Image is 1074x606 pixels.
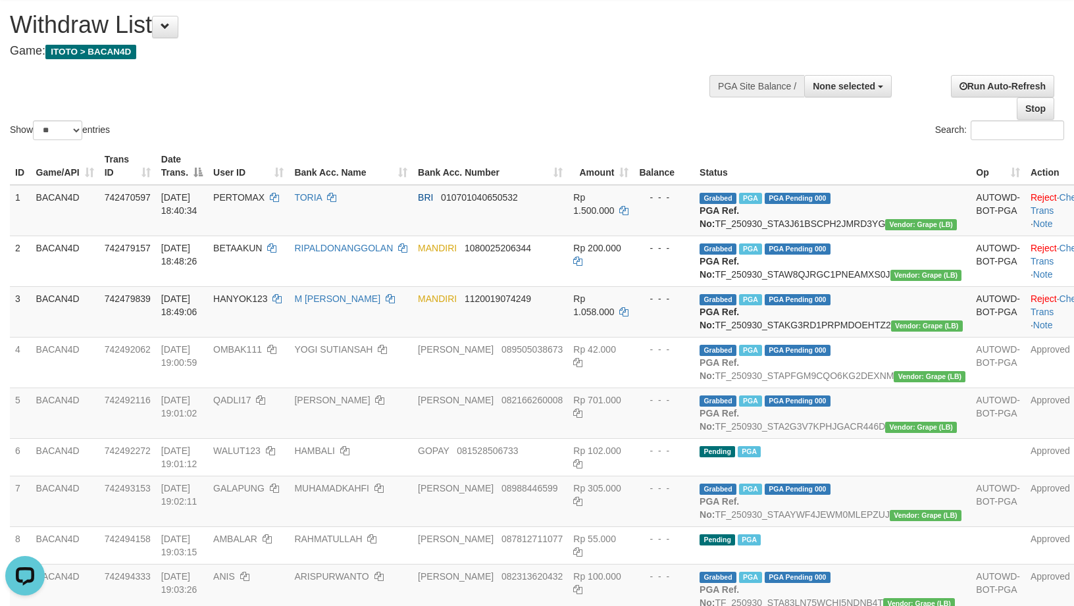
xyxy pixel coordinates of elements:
span: PGA Pending [765,395,831,407]
span: Rp 1.500.000 [573,192,614,216]
span: Vendor URL: https://dashboard.q2checkout.com/secure [885,422,957,433]
span: GOPAY [418,445,449,456]
td: TF_250930_STAKG3RD1PRPMDOEHTZ2 [694,286,971,337]
td: 8 [10,526,31,564]
div: - - - [639,191,689,204]
b: PGA Ref. No: [700,357,739,381]
th: Op: activate to sort column ascending [971,147,1025,185]
span: Marked by bovbc3 [739,395,762,407]
span: 742492116 [105,395,151,405]
th: Date Trans.: activate to sort column descending [156,147,208,185]
td: TF_250930_STA3J61BSCPH2JMRD3YG [694,185,971,236]
a: HAMBALI [294,445,334,456]
span: HANYOK123 [213,293,267,304]
span: 742493153 [105,483,151,493]
span: Copy 1120019074249 to clipboard [465,293,531,304]
span: GALAPUNG [213,483,265,493]
span: MANDIRI [418,243,457,253]
button: None selected [804,75,892,97]
td: 6 [10,438,31,476]
span: [DATE] 19:03:15 [161,534,197,557]
td: TF_250930_STAAYWF4JEWM0MLEPZUJ [694,476,971,526]
span: [PERSON_NAME] [418,534,494,544]
div: - - - [639,241,689,255]
a: Reject [1031,243,1057,253]
span: Marked by bovbc1 [739,294,762,305]
span: Marked by bovbc3 [738,534,761,545]
span: BRI [418,192,433,203]
div: - - - [639,292,689,305]
a: ARISPURWANTO [294,571,369,582]
h1: Withdraw List [10,12,703,38]
a: RIPALDONANGGOLAN [294,243,393,253]
span: 742479839 [105,293,151,304]
span: WALUT123 [213,445,261,456]
th: Trans ID: activate to sort column ascending [99,147,156,185]
th: User ID: activate to sort column ascending [208,147,289,185]
span: 742494333 [105,571,151,582]
th: Amount: activate to sort column ascending [568,147,634,185]
a: Stop [1017,97,1054,120]
div: PGA Site Balance / [709,75,804,97]
td: BACAN4D [31,337,99,388]
td: AUTOWD-BOT-PGA [971,476,1025,526]
a: M [PERSON_NAME] [294,293,380,304]
span: Vendor URL: https://dashboard.q2checkout.com/secure [890,510,961,521]
span: PGA Pending [765,193,831,204]
span: PGA Pending [765,572,831,583]
td: 2 [10,236,31,286]
div: - - - [639,393,689,407]
div: - - - [639,343,689,356]
span: BETAAKUN [213,243,262,253]
td: TF_250930_STA2G3V7KPHJGACR446D [694,388,971,438]
td: 4 [10,337,31,388]
span: Marked by bovbc3 [739,484,762,495]
span: Rp 102.000 [573,445,621,456]
a: Reject [1031,192,1057,203]
span: Grabbed [700,484,736,495]
span: ANIS [213,571,235,582]
span: Rp 200.000 [573,243,621,253]
span: PGA Pending [765,243,831,255]
a: Reject [1031,293,1057,304]
span: PGA Pending [765,345,831,356]
span: Vendor URL: https://dashboard.q2checkout.com/secure [894,371,965,382]
td: AUTOWD-BOT-PGA [971,185,1025,236]
span: Marked by bovbc3 [739,572,762,583]
span: Vendor URL: https://dashboard.q2checkout.com/secure [891,320,963,332]
a: MUHAMADKAHFI [294,483,369,493]
span: Grabbed [700,395,736,407]
span: Marked by bovbc3 [739,345,762,356]
span: None selected [813,81,875,91]
b: PGA Ref. No: [700,256,739,280]
span: Copy 082313620432 to clipboard [501,571,563,582]
span: Copy 010701040650532 to clipboard [441,192,518,203]
th: ID [10,147,31,185]
span: Rp 305.000 [573,483,621,493]
select: Showentries [33,120,82,140]
span: Vendor URL: https://dashboard.q2checkout.com/secure [890,270,962,281]
td: BACAN4D [31,476,99,526]
a: TORIA [294,192,322,203]
input: Search: [971,120,1064,140]
span: MANDIRI [418,293,457,304]
td: BACAN4D [31,388,99,438]
span: PERTOMAX [213,192,265,203]
th: Status [694,147,971,185]
span: Grabbed [700,243,736,255]
th: Bank Acc. Name: activate to sort column ascending [289,147,413,185]
span: Copy 089505038673 to clipboard [501,344,563,355]
span: [DATE] 18:49:06 [161,293,197,317]
span: Marked by bovbc3 [738,446,761,457]
span: [DATE] 18:48:26 [161,243,197,266]
b: PGA Ref. No: [700,496,739,520]
span: QADLI17 [213,395,251,405]
span: Grabbed [700,193,736,204]
span: Rp 100.000 [573,571,621,582]
td: 7 [10,476,31,526]
span: [DATE] 19:00:59 [161,344,197,368]
span: Copy 08988446599 to clipboard [501,483,558,493]
span: Rp 42.000 [573,344,616,355]
span: [PERSON_NAME] [418,571,494,582]
a: Note [1033,320,1053,330]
